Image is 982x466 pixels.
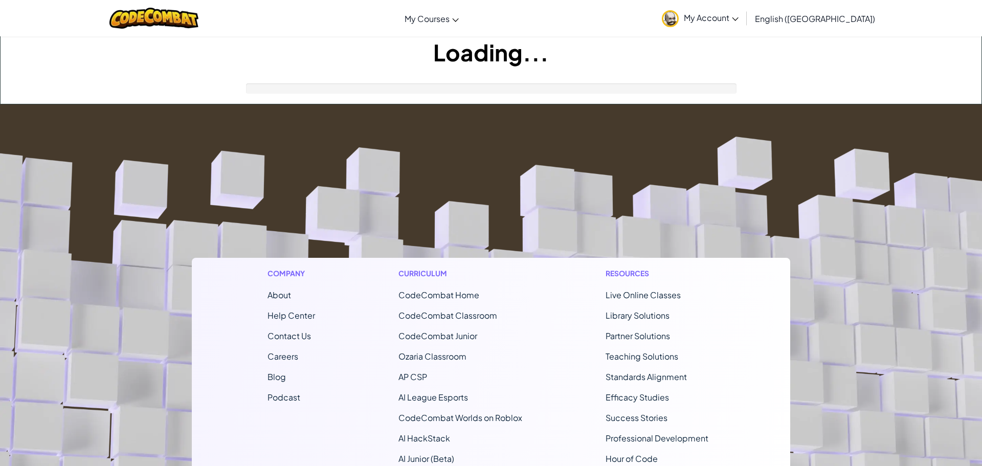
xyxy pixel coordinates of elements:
a: AP CSP [398,371,427,382]
span: My Account [684,12,739,23]
h1: Curriculum [398,268,522,279]
a: AI League Esports [398,392,468,403]
a: Success Stories [606,412,667,423]
h1: Resources [606,268,715,279]
a: Live Online Classes [606,290,681,300]
a: Hour of Code [606,453,658,464]
a: Professional Development [606,433,708,443]
a: CodeCombat Worlds on Roblox [398,412,522,423]
img: avatar [662,10,679,27]
a: AI Junior (Beta) [398,453,454,464]
span: Contact Us [267,330,311,341]
span: My Courses [405,13,450,24]
a: Help Center [267,310,315,321]
span: CodeCombat Home [398,290,479,300]
a: My Account [657,2,744,34]
a: English ([GEOGRAPHIC_DATA]) [750,5,880,32]
span: English ([GEOGRAPHIC_DATA]) [755,13,875,24]
a: CodeCombat Junior [398,330,477,341]
h1: Loading... [1,36,981,68]
a: Blog [267,371,286,382]
a: Teaching Solutions [606,351,678,362]
h1: Company [267,268,315,279]
a: Podcast [267,392,300,403]
a: AI HackStack [398,433,450,443]
a: About [267,290,291,300]
img: CodeCombat logo [109,8,199,29]
a: Partner Solutions [606,330,670,341]
a: Ozaria Classroom [398,351,466,362]
a: CodeCombat Classroom [398,310,497,321]
a: My Courses [399,5,464,32]
a: Careers [267,351,298,362]
a: Library Solutions [606,310,669,321]
a: Standards Alignment [606,371,687,382]
a: Efficacy Studies [606,392,669,403]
